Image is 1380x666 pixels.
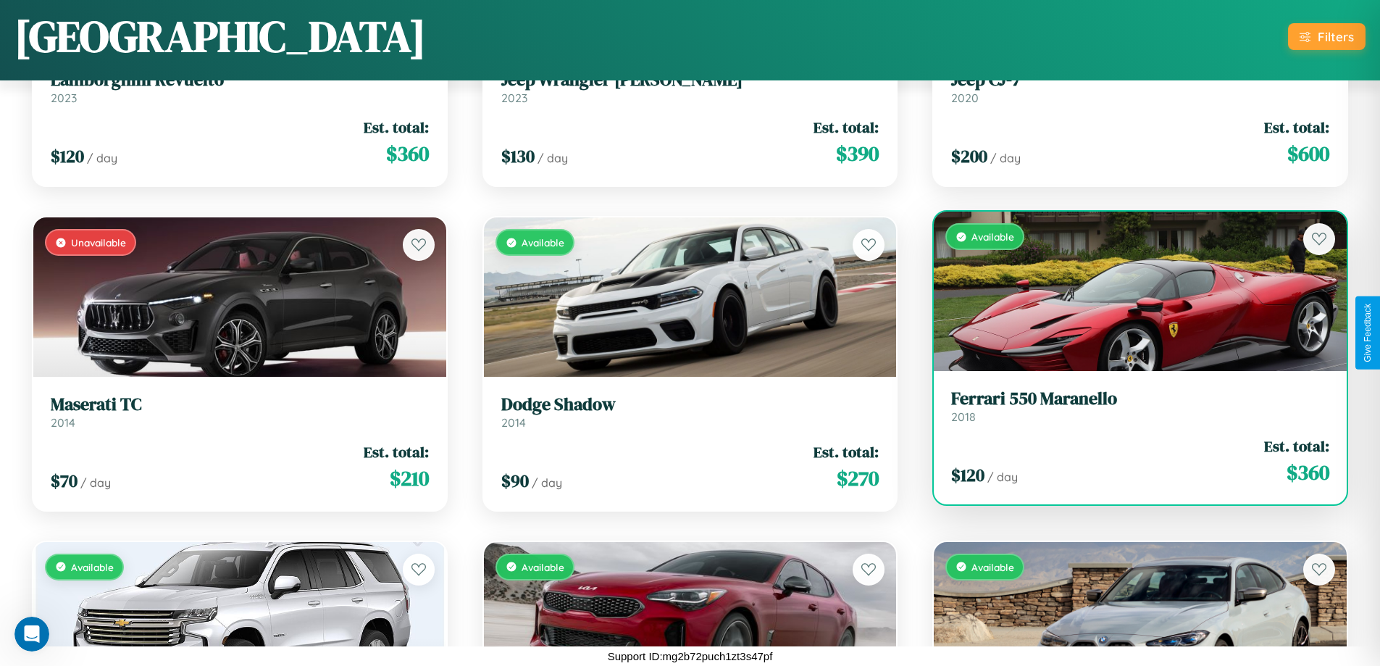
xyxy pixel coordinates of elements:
[501,70,879,105] a: Jeep Wrangler [PERSON_NAME]2023
[501,415,526,430] span: 2014
[951,70,1329,91] h3: Jeep CJ-7
[987,470,1018,484] span: / day
[522,561,564,573] span: Available
[501,394,879,415] h3: Dodge Shadow
[386,139,429,168] span: $ 360
[501,469,529,493] span: $ 90
[951,388,1329,424] a: Ferrari 550 Maranello2018
[814,117,879,138] span: Est. total:
[1287,458,1329,487] span: $ 360
[1264,117,1329,138] span: Est. total:
[501,91,527,105] span: 2023
[990,151,1021,165] span: / day
[532,475,562,490] span: / day
[51,394,429,430] a: Maserati TC2014
[608,646,773,666] p: Support ID: mg2b72puch1zt3s47pf
[1363,304,1373,362] div: Give Feedback
[501,144,535,168] span: $ 130
[814,441,879,462] span: Est. total:
[951,70,1329,105] a: Jeep CJ-72020
[1288,23,1366,50] button: Filters
[51,144,84,168] span: $ 120
[87,151,117,165] span: / day
[51,91,77,105] span: 2023
[971,230,1014,243] span: Available
[836,139,879,168] span: $ 390
[1264,436,1329,457] span: Est. total:
[71,561,114,573] span: Available
[522,236,564,249] span: Available
[364,117,429,138] span: Est. total:
[51,70,429,91] h3: Lamborghini Revuelto
[51,469,78,493] span: $ 70
[364,441,429,462] span: Est. total:
[390,464,429,493] span: $ 210
[951,144,987,168] span: $ 200
[51,415,75,430] span: 2014
[51,394,429,415] h3: Maserati TC
[538,151,568,165] span: / day
[71,236,126,249] span: Unavailable
[1287,139,1329,168] span: $ 600
[1318,29,1354,44] div: Filters
[971,561,1014,573] span: Available
[951,388,1329,409] h3: Ferrari 550 Maranello
[951,463,984,487] span: $ 120
[14,617,49,652] iframe: Intercom live chat
[951,91,979,105] span: 2020
[501,394,879,430] a: Dodge Shadow2014
[837,464,879,493] span: $ 270
[14,7,426,66] h1: [GEOGRAPHIC_DATA]
[951,409,976,424] span: 2018
[501,70,879,91] h3: Jeep Wrangler [PERSON_NAME]
[80,475,111,490] span: / day
[51,70,429,105] a: Lamborghini Revuelto2023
